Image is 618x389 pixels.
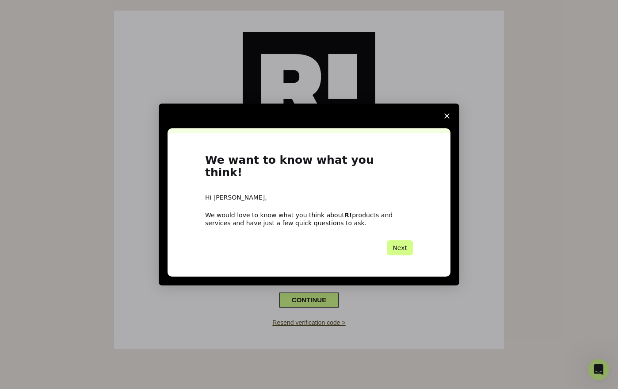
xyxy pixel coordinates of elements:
div: We would love to know what you think about products and services and have just a few quick questi... [205,211,413,227]
span: Close survey [435,104,459,128]
h1: We want to know what you think! [205,154,413,185]
div: Hi [PERSON_NAME], [205,193,413,202]
button: Next [387,240,413,255]
b: R! [344,212,352,219]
